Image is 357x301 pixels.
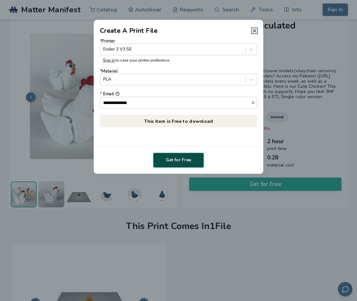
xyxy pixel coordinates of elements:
[100,114,257,127] p: This item is Free to download
[100,39,257,55] label: Printer
[100,69,257,86] label: Material
[103,77,105,82] input: *MaterialPLA
[100,92,257,97] div: Email
[251,100,257,105] button: *Email
[103,58,254,63] p: to save your printer preference
[100,26,158,35] h2: Create A Print File
[103,58,115,63] a: Sign in
[100,97,251,108] input: *Email
[153,153,204,168] button: Get for Free
[115,92,119,96] button: *Email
